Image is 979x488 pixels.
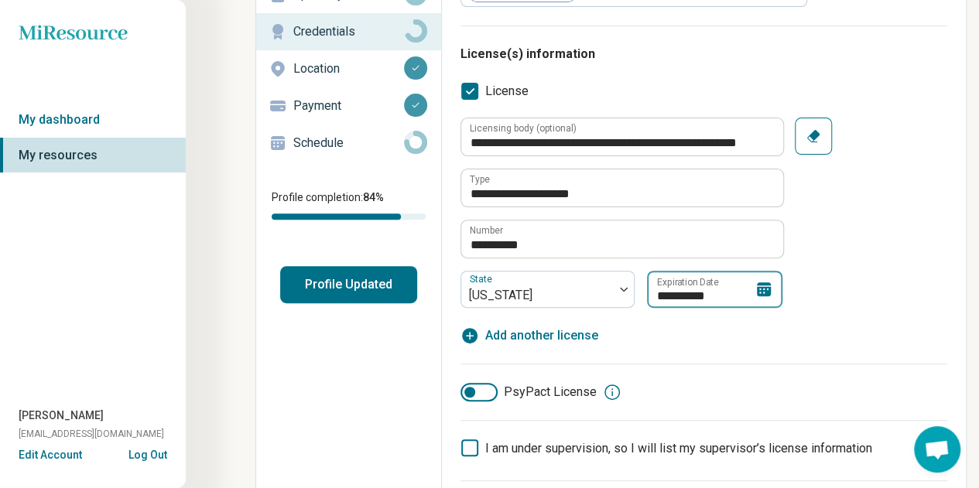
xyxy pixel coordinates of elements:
label: Type [470,175,490,184]
input: credential.licenses.0.name [461,169,783,206]
p: Schedule [293,134,404,152]
p: Credentials [293,22,404,41]
label: Licensing body (optional) [470,124,577,133]
a: Payment [256,87,441,125]
button: Log Out [128,447,167,459]
label: State [470,273,495,284]
button: Profile Updated [280,266,417,303]
span: 84 % [363,191,384,203]
button: Edit Account [19,447,82,463]
span: I am under supervision, so I will list my supervisor’s license information [485,441,872,456]
a: Schedule [256,125,441,162]
p: Payment [293,97,404,115]
label: PsyPact License [460,383,597,401]
button: Add another license [460,326,598,345]
div: Profile completion: [256,180,441,229]
span: [PERSON_NAME] [19,408,104,424]
span: Add another license [485,326,598,345]
span: License [485,82,529,101]
a: Credentials [256,13,441,50]
label: Number [470,226,503,235]
p: Location [293,60,404,78]
h3: License(s) information [460,45,947,63]
a: Location [256,50,441,87]
div: Open chat [914,426,960,473]
div: Profile completion [272,213,426,220]
span: [EMAIL_ADDRESS][DOMAIN_NAME] [19,427,164,441]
